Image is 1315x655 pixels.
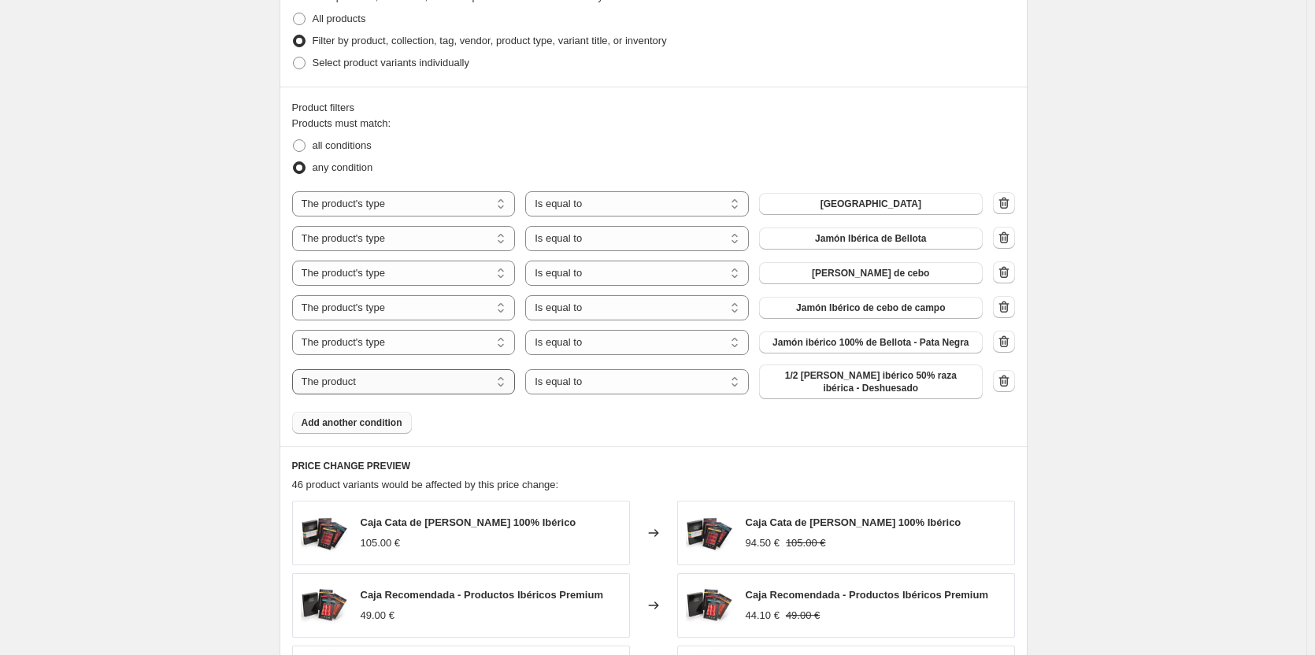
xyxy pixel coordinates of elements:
[361,608,394,624] div: 49.00 €
[686,509,733,557] img: caja-cata-de-jamon-de-bellota-100-iberico-520261_80x.jpg
[301,509,348,557] img: caja-cata-de-jamon-de-bellota-100-iberico-520261_80x.jpg
[759,228,983,250] button: Jamón Ibérica de Bellota
[313,161,373,173] span: any condition
[686,582,733,629] img: Caja-sabores_recomendados_80x.jpg
[361,535,401,551] div: 105.00 €
[302,416,402,429] span: Add another condition
[746,589,988,601] span: Caja Recomendada - Productos Ibéricos Premium
[759,262,983,284] button: [PERSON_NAME] de cebo
[786,535,826,551] strike: 105.00 €
[301,582,348,629] img: Caja-sabores_recomendados_80x.jpg
[292,460,1015,472] h6: PRICE CHANGE PREVIEW
[796,302,945,314] span: Jamón Ibérico de cebo de campo
[812,267,929,279] span: [PERSON_NAME] de cebo
[772,336,969,349] span: Jamón ibérico 100% de Bellota - Pata Negra
[292,117,391,129] span: Products must match:
[292,100,1015,116] div: Product filters
[313,13,366,24] span: All products
[292,479,559,490] span: 46 product variants would be affected by this price change:
[313,139,372,151] span: all conditions
[815,232,926,245] span: Jamón Ibérica de Bellota
[313,57,469,68] span: Select product variants individually
[361,516,576,528] span: Caja Cata de [PERSON_NAME] 100% Ibérico
[759,297,983,319] button: Jamón Ibérico de cebo de campo
[786,608,820,624] strike: 49.00 €
[759,365,983,399] button: 1/2 Jamón de Bellota ibérico 50% raza ibérica - Deshuesado
[746,516,961,528] span: Caja Cata de [PERSON_NAME] 100% Ibérico
[759,193,983,215] button: [GEOGRAPHIC_DATA]
[769,369,973,394] span: 1/2 [PERSON_NAME] ibérico 50% raza ibérica - Deshuesado
[746,608,780,624] div: 44.10 €
[292,412,412,434] button: Add another condition
[313,35,667,46] span: Filter by product, collection, tag, vendor, product type, variant title, or inventory
[820,198,921,210] span: [GEOGRAPHIC_DATA]
[361,589,603,601] span: Caja Recomendada - Productos Ibéricos Premium
[759,331,983,353] button: Jamón ibérico 100% de Bellota - Pata Negra
[746,535,780,551] div: 94.50 €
